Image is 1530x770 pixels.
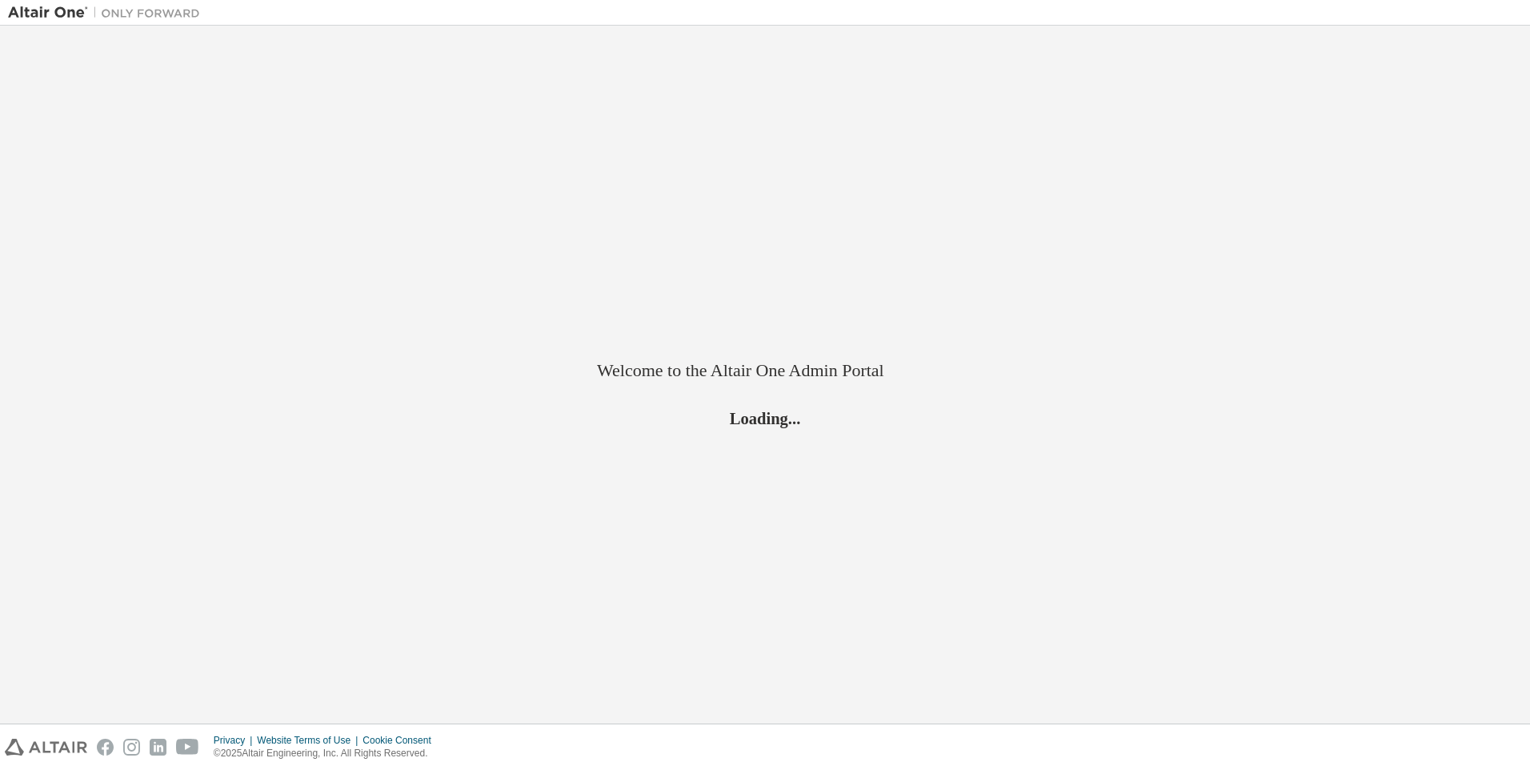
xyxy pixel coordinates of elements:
[123,739,140,756] img: instagram.svg
[214,747,441,760] p: © 2025 Altair Engineering, Inc. All Rights Reserved.
[597,408,933,429] h2: Loading...
[597,359,933,382] h2: Welcome to the Altair One Admin Portal
[214,734,257,747] div: Privacy
[176,739,199,756] img: youtube.svg
[257,734,362,747] div: Website Terms of Use
[97,739,114,756] img: facebook.svg
[362,734,440,747] div: Cookie Consent
[150,739,166,756] img: linkedin.svg
[5,739,87,756] img: altair_logo.svg
[8,5,208,21] img: Altair One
